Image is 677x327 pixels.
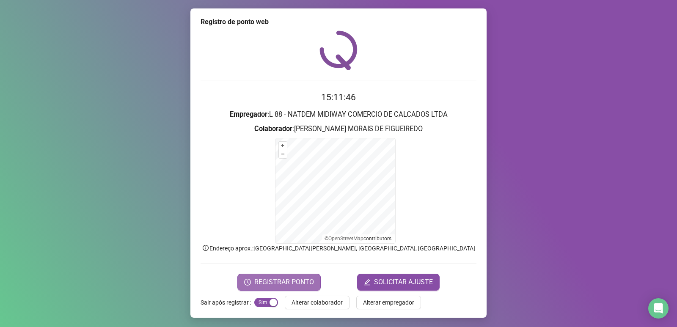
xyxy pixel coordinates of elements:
h3: : L 88 - NATDEM MIDIWAY COMERCIO DE CALCADOS LTDA [201,109,476,120]
span: clock-circle [244,279,251,286]
p: Endereço aprox. : [GEOGRAPHIC_DATA][PERSON_NAME], [GEOGRAPHIC_DATA], [GEOGRAPHIC_DATA] [201,244,476,253]
img: QRPoint [319,30,358,70]
a: OpenStreetMap [328,236,363,242]
div: Registro de ponto web [201,17,476,27]
time: 15:11:46 [321,92,356,102]
span: Alterar colaborador [292,298,343,307]
label: Sair após registrar [201,296,254,309]
h3: : [PERSON_NAME] MORAIS DE FIGUEIREDO [201,124,476,135]
button: Alterar colaborador [285,296,350,309]
span: edit [364,279,371,286]
span: Alterar empregador [363,298,414,307]
span: SOLICITAR AJUSTE [374,277,433,287]
div: Open Intercom Messenger [648,298,669,319]
button: REGISTRAR PONTO [237,274,321,291]
span: REGISTRAR PONTO [254,277,314,287]
button: – [279,150,287,158]
strong: Empregador [230,110,267,118]
span: info-circle [202,244,209,252]
button: + [279,142,287,150]
strong: Colaborador [254,125,292,133]
li: © contributors. [325,236,393,242]
button: Alterar empregador [356,296,421,309]
button: editSOLICITAR AJUSTE [357,274,440,291]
